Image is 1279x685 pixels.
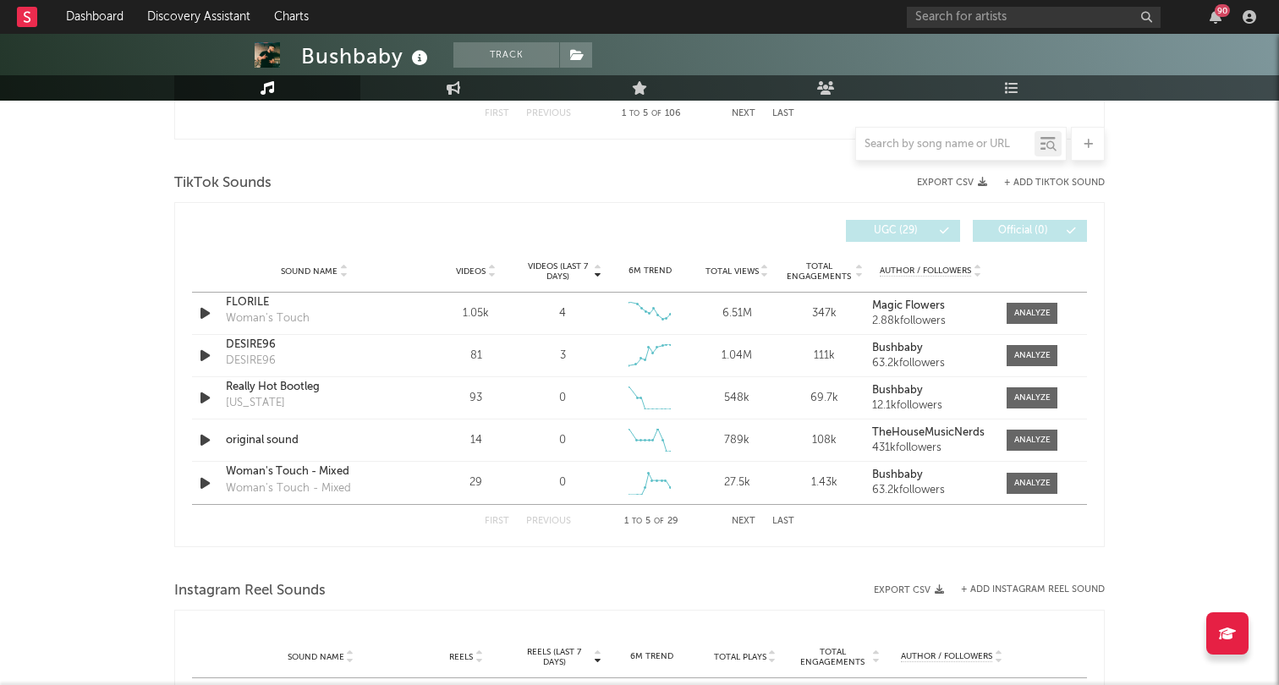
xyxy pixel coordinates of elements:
strong: Bushbaby [872,342,923,353]
input: Search by song name or URL [856,138,1035,151]
div: 108k [785,432,864,449]
div: 90 [1215,4,1230,17]
div: 6M Trend [611,265,689,277]
a: DESIRE96 [226,337,403,353]
button: Previous [526,109,571,118]
span: Total Engagements [785,261,854,282]
span: Total Plays [714,652,766,662]
div: 0 [559,390,566,407]
a: Magic Flowers [872,300,990,312]
span: Reels (last 7 days) [517,647,591,667]
span: Instagram Reel Sounds [174,581,326,601]
div: Woman's Touch - Mixed [226,480,351,497]
a: Really Hot Bootleg [226,379,403,396]
span: Official ( 0 ) [984,226,1062,236]
div: 4 [559,305,566,322]
span: of [651,110,661,118]
button: Track [453,42,559,68]
div: 1 5 29 [605,512,698,532]
button: Export CSV [874,585,944,595]
div: 3 [560,348,566,364]
div: 12.1k followers [872,400,990,412]
span: Videos (last 7 days) [524,261,592,282]
div: 1.05k [436,305,515,322]
a: Bushbaby [872,469,990,481]
div: 2.88k followers [872,315,990,327]
div: 789k [698,432,777,449]
div: 81 [436,348,515,364]
button: Next [732,517,755,526]
span: Author / Followers [901,651,992,662]
div: 347k [785,305,864,322]
div: [US_STATE] [226,395,285,412]
span: Sound Name [281,266,338,277]
span: Total Views [705,266,759,277]
button: First [485,517,509,526]
button: UGC(29) [846,220,960,242]
a: Woman's Touch - Mixed [226,463,403,480]
input: Search for artists [907,7,1161,28]
a: original sound [226,432,403,449]
button: + Add Instagram Reel Sound [961,585,1105,595]
span: to [629,110,639,118]
div: Woman's Touch [226,310,310,327]
div: 27.5k [698,474,777,491]
a: Bushbaby [872,342,990,354]
div: 63.2k followers [872,485,990,496]
button: Previous [526,517,571,526]
a: Bushbaby [872,385,990,397]
div: 1 5 106 [605,104,698,124]
span: Videos [456,266,486,277]
button: 90 [1210,10,1221,24]
strong: Bushbaby [872,469,923,480]
strong: Magic Flowers [872,300,945,311]
span: to [632,518,642,525]
button: Last [772,517,794,526]
a: TheHouseMusicNerds [872,427,990,439]
div: 63.2k followers [872,358,990,370]
strong: TheHouseMusicNerds [872,427,985,438]
div: + Add Instagram Reel Sound [944,585,1105,595]
div: 1.43k [785,474,864,491]
button: + Add TikTok Sound [1004,178,1105,188]
button: First [485,109,509,118]
div: 14 [436,432,515,449]
button: Official(0) [973,220,1087,242]
a: FLORILE [226,294,403,311]
div: 0 [559,432,566,449]
button: Export CSV [917,178,987,188]
div: 548k [698,390,777,407]
div: 111k [785,348,864,364]
span: of [654,518,664,525]
button: + Add TikTok Sound [987,178,1105,188]
div: 431k followers [872,442,990,454]
span: Sound Name [288,652,344,662]
button: Next [732,109,755,118]
span: TikTok Sounds [174,173,272,194]
span: UGC ( 29 ) [857,226,935,236]
span: Total Engagements [796,647,870,667]
div: 0 [559,474,566,491]
div: DESIRE96 [226,353,276,370]
div: 6.51M [698,305,777,322]
div: Bushbaby [301,42,432,70]
div: 6M Trend [610,650,694,663]
div: 93 [436,390,515,407]
div: 69.7k [785,390,864,407]
button: Last [772,109,794,118]
strong: Bushbaby [872,385,923,396]
div: 1.04M [698,348,777,364]
span: Author / Followers [880,266,971,277]
div: 29 [436,474,515,491]
span: Reels [449,652,473,662]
